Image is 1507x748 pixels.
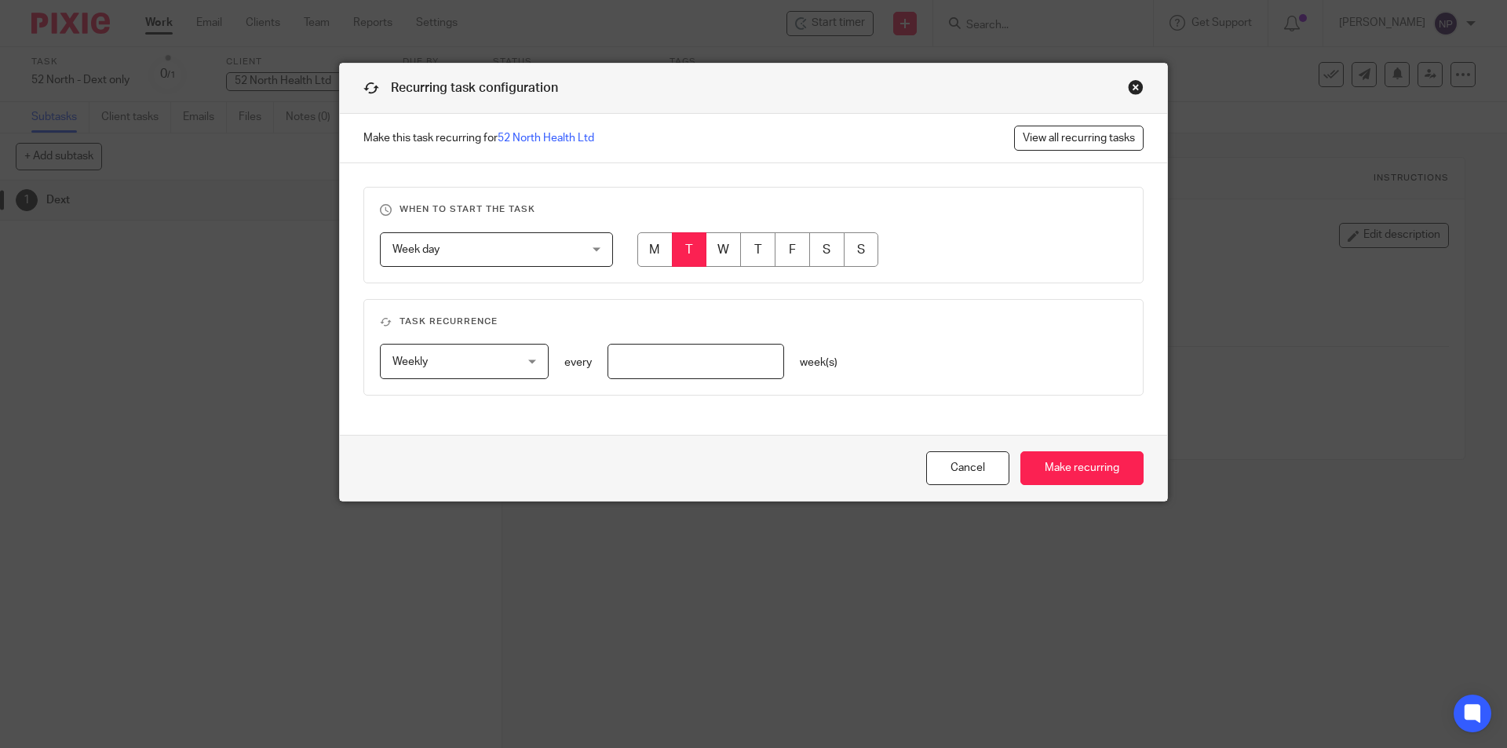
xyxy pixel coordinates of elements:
span: Make this task recurring for [363,130,594,146]
span: week(s) [800,357,837,368]
div: Close this dialog window [1128,79,1144,95]
span: Weekly [392,356,428,367]
h1: Recurring task configuration [363,79,558,97]
a: View all recurring tasks [1014,126,1144,151]
h3: When to start the task [380,203,1127,216]
p: every [564,355,592,370]
span: Week day [392,244,440,255]
h3: Task recurrence [380,316,1127,328]
input: Make recurring [1020,451,1144,485]
button: Cancel [926,451,1009,485]
a: 52 North Health Ltd [498,133,594,144]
